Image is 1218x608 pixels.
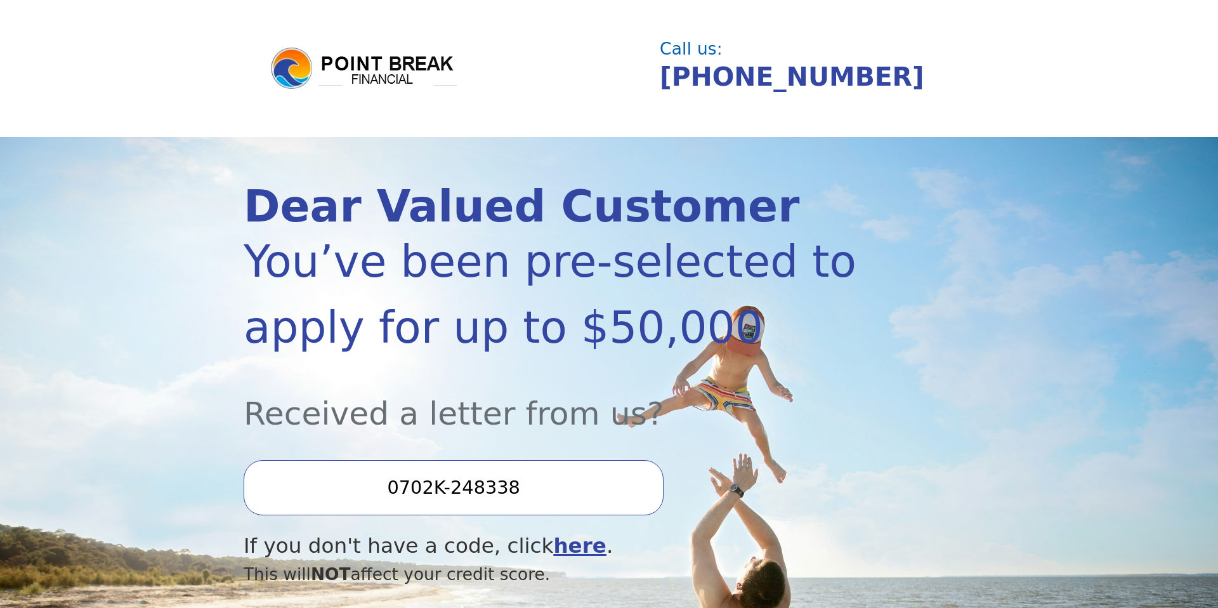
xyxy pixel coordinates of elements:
div: Dear Valued Customer [244,185,865,228]
span: NOT [311,564,351,584]
a: [PHONE_NUMBER] [660,62,924,92]
img: logo.png [269,46,459,91]
div: If you don't have a code, click . [244,531,865,562]
div: Call us: [660,41,964,57]
div: You’ve been pre-selected to apply for up to $50,000 [244,228,865,360]
a: here [553,534,606,558]
div: This will affect your credit score. [244,562,865,587]
input: Enter your Offer Code: [244,460,664,515]
div: Received a letter from us? [244,360,865,437]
